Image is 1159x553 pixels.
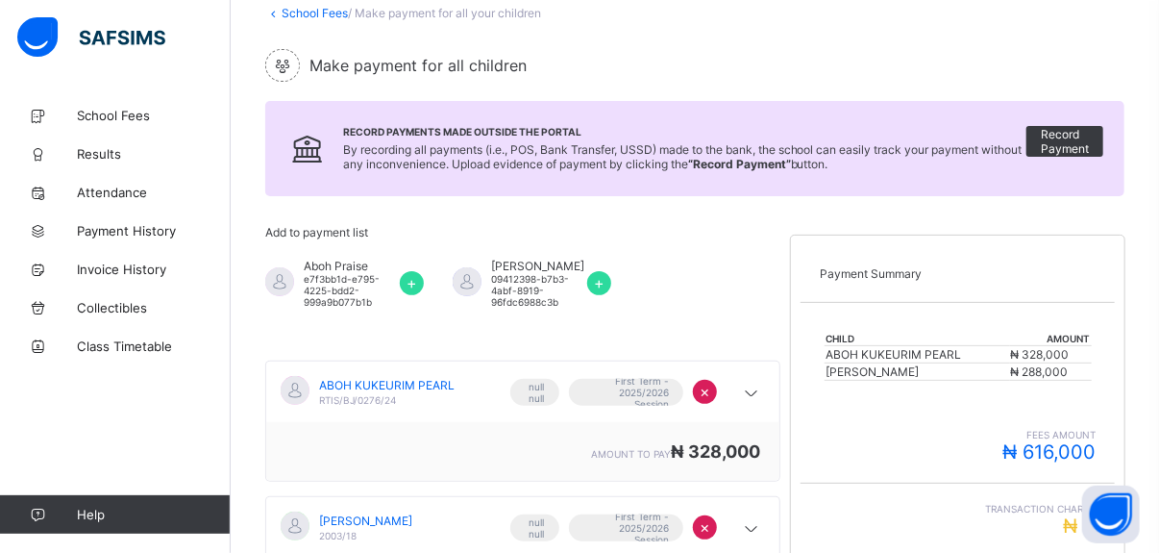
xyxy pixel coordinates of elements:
span: ABOH KUKEURIM PEARL [319,378,455,392]
span: Transaction charge [820,503,1096,515]
span: RTIS/BJ/0276/24 [319,394,396,406]
span: ₦ 328,000 [671,441,760,462]
span: + [594,273,604,292]
b: “Record Payment” [688,157,791,171]
span: First Term - 2025/2026 Session [583,375,670,410]
img: safsims [17,17,165,58]
span: First Term - 2025/2026 Session [583,511,670,545]
span: Record Payment [1041,127,1089,156]
span: fees amount [820,429,1096,440]
th: Amount [1010,332,1092,346]
span: null null [525,381,545,404]
th: Child [825,332,1010,346]
span: e7f3bb1d-e795-4225-bdd2-999a9b077b1b [304,273,400,308]
a: School Fees [282,6,348,20]
span: [PERSON_NAME] [491,259,587,273]
span: Class Timetable [77,339,231,354]
span: amount to pay [591,448,671,460]
button: Open asap [1082,486,1140,543]
span: + [407,273,417,292]
td: [PERSON_NAME] [825,364,1010,381]
span: Help [77,507,230,522]
span: ₦ 288,000 [1011,364,1069,379]
span: Make payment for all children [309,56,527,75]
td: ABOH KUKEURIM PEARL [825,346,1010,364]
span: By recording all payments (i.e., POS, Bank Transfer, USSD) made to the bank, the school can easil... [343,142,1023,171]
span: Attendance [77,185,231,200]
span: Add to payment list [265,225,368,239]
span: ₦ 328,000 [1011,347,1070,362]
p: Payment Summary [820,266,1096,281]
span: Results [77,146,231,162]
span: School Fees [77,108,231,123]
span: Invoice History [77,262,231,277]
span: × [700,382,710,401]
i: arrow [740,384,763,403]
span: Record Payments Made Outside the Portal [343,126,1026,138]
i: arrow [740,519,763,539]
span: [PERSON_NAME] [319,514,412,528]
span: Collectibles [77,300,231,315]
span: / Make payment for all your children [348,6,541,20]
span: Aboh Praise [304,259,400,273]
span: ₦ 616,000 [1002,440,1096,464]
span: 2003/18 [319,530,357,541]
div: [object Object] [265,361,780,482]
span: × [700,517,710,537]
span: null null [525,516,545,540]
span: ₦ 0 [1063,515,1096,538]
span: 09412398-b7b3-4abf-8919-96fdc6988c3b [491,273,587,308]
span: Payment History [77,223,231,239]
